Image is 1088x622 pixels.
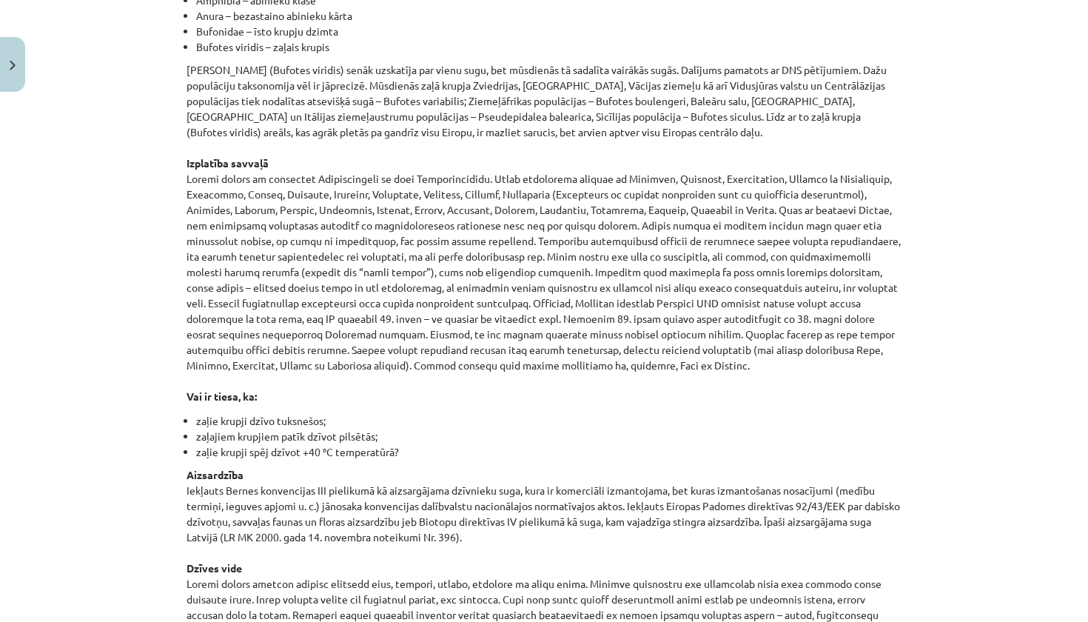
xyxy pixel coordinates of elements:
strong: Aizsardzība [187,468,244,481]
strong: Izplatība savvaļā [187,156,269,170]
strong: Vai ir tiesa, ka: [187,389,257,403]
li: zaļie krupji dzīvo tuksnešos; [196,413,901,429]
li: Anura – bezastaino abinieku kārta [196,8,901,24]
img: icon-close-lesson-0947bae3869378f0d4975bcd49f059093ad1ed9edebbc8119c70593378902aed.svg [10,61,16,70]
li: Bufonidae – īsto krupju dzimta [196,24,901,39]
p: [PERSON_NAME] (Bufotes viridis) senāk uzskatīja par vienu sugu, bet mūsdienās tā sadalīta vairākā... [187,62,901,404]
li: zaļie krupji spēj dzīvot +40 ⁰C temperatūrā? [196,444,901,460]
strong: Dzīves vide [187,561,242,575]
li: zaļajiem krupjiem patīk dzīvot pilsētās; [196,429,901,444]
li: Bufotes viridis – zaļais krupis [196,39,901,55]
